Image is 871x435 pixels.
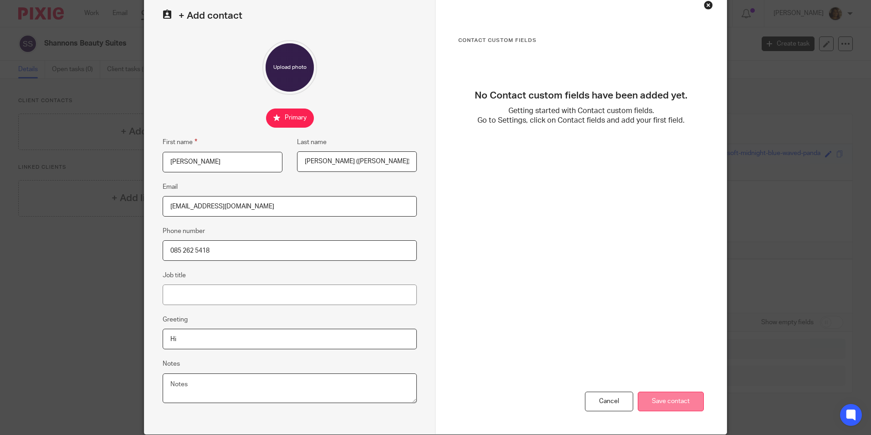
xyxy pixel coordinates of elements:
label: First name [163,137,197,147]
label: Job title [163,271,186,280]
h2: + Add contact [163,10,417,22]
h3: Contact Custom fields [458,37,704,44]
label: Notes [163,359,180,368]
p: Getting started with Contact custom fields. Go to Settings, click on Contact fields and add your ... [458,106,704,126]
input: e.g. Dear Mrs. Appleseed or Hi Sam [163,329,417,349]
div: Cancel [585,392,633,411]
h3: No Contact custom fields have been added yet. [458,90,704,102]
div: Close this dialog window [704,0,713,10]
input: Save contact [638,392,704,411]
label: Greeting [163,315,188,324]
label: Last name [297,138,327,147]
label: Phone number [163,227,205,236]
label: Email [163,182,178,192]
